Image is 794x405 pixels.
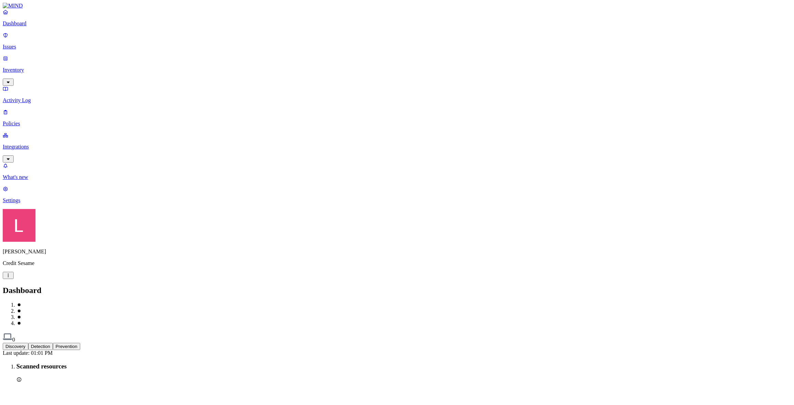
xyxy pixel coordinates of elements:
a: Dashboard [3,9,791,27]
h2: Dashboard [3,286,791,295]
img: MIND [3,3,23,9]
a: What's new [3,163,791,180]
p: Issues [3,44,791,50]
a: Inventory [3,55,791,85]
img: Landen Brown [3,209,35,242]
span: 0 [12,337,15,343]
p: Inventory [3,67,791,73]
p: Activity Log [3,97,791,103]
p: What's new [3,174,791,180]
button: Discovery [3,343,28,350]
p: [PERSON_NAME] [3,249,791,255]
a: MIND [3,3,791,9]
a: Settings [3,186,791,204]
p: Settings [3,197,791,204]
button: Detection [28,343,53,350]
p: Credit Sesame [3,260,791,266]
img: svg%3e [3,332,12,341]
p: Integrations [3,144,791,150]
a: Activity Log [3,86,791,103]
span: Last update: 01:01 PM [3,350,53,356]
h3: Scanned resources [16,363,791,370]
a: Issues [3,32,791,50]
p: Dashboard [3,20,791,27]
button: Prevention [53,343,80,350]
a: Policies [3,109,791,127]
a: Integrations [3,132,791,162]
p: Policies [3,121,791,127]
